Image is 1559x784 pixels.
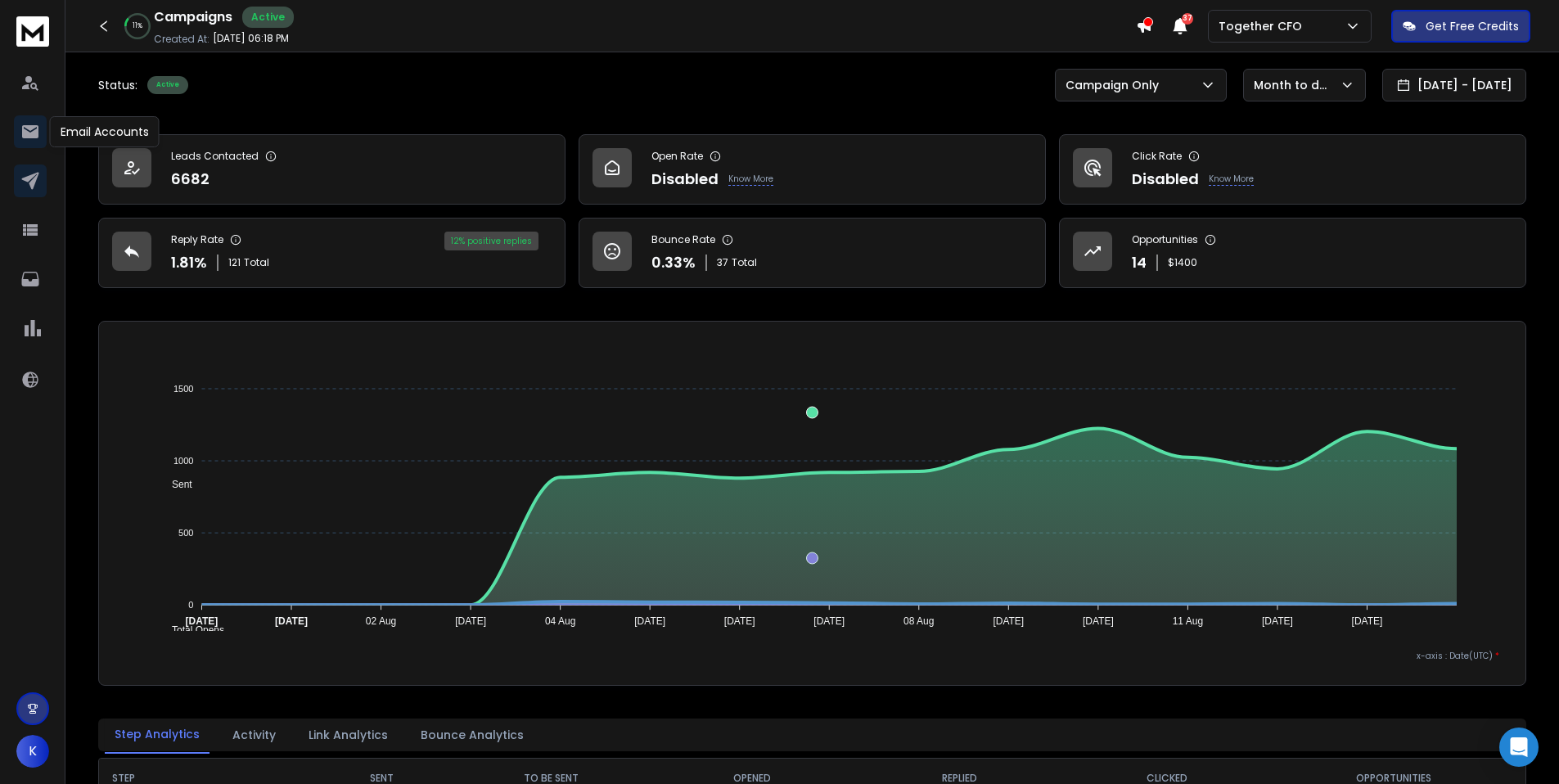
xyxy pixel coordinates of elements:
span: 121 [228,256,241,269]
div: Active [242,7,294,28]
a: Click RateDisabledKnow More [1059,134,1526,205]
tspan: 11 Aug [1173,615,1203,627]
p: Bounce Rate [651,233,715,246]
p: Disabled [1132,168,1199,191]
button: K [16,735,49,768]
tspan: [DATE] [1352,615,1383,627]
tspan: [DATE] [455,615,486,627]
p: Know More [728,173,773,186]
span: 37 [717,256,728,269]
tspan: [DATE] [1083,615,1114,627]
p: $ 1400 [1168,256,1197,269]
div: Email Accounts [50,116,160,147]
a: Reply Rate1.81%121Total12% positive replies [98,218,565,288]
p: 1.81 % [171,251,207,274]
a: Bounce Rate0.33%37Total [579,218,1046,288]
tspan: [DATE] [1262,615,1293,627]
button: [DATE] - [DATE] [1382,69,1526,101]
p: Together CFO [1219,18,1309,34]
p: Disabled [651,168,719,191]
button: Bounce Analytics [411,717,534,753]
span: Sent [160,479,192,490]
a: Leads Contacted6682 [98,134,565,205]
tspan: [DATE] [275,615,308,627]
tspan: 1000 [173,456,193,466]
p: Month to date [1254,77,1340,93]
tspan: 1500 [173,384,193,394]
p: Click Rate [1132,150,1182,163]
tspan: [DATE] [724,615,755,627]
span: Total [732,256,757,269]
h1: Campaigns [154,7,232,27]
p: 11 % [133,21,142,31]
div: Open Intercom Messenger [1499,728,1539,767]
a: Opportunities14$1400 [1059,218,1526,288]
p: Status: [98,77,137,93]
p: Leads Contacted [171,150,259,163]
p: 14 [1132,251,1147,274]
p: Get Free Credits [1426,18,1519,34]
button: Link Analytics [299,717,398,753]
tspan: [DATE] [993,615,1024,627]
tspan: 02 Aug [366,615,396,627]
tspan: [DATE] [813,615,845,627]
a: Open RateDisabledKnow More [579,134,1046,205]
tspan: 08 Aug [903,615,934,627]
div: Active [147,76,188,94]
tspan: 0 [188,600,193,610]
p: Opportunities [1132,233,1198,246]
img: logo [16,16,49,47]
button: Activity [223,717,286,753]
span: 37 [1182,13,1193,25]
p: Created At: [154,33,210,46]
button: Get Free Credits [1391,10,1530,43]
p: x-axis : Date(UTC) [125,650,1499,662]
span: Total [244,256,269,269]
p: 6682 [171,168,210,191]
tspan: 04 Aug [545,615,575,627]
p: [DATE] 06:18 PM [213,32,289,45]
div: 12 % positive replies [444,232,538,250]
tspan: [DATE] [634,615,665,627]
tspan: 500 [178,528,193,538]
span: Total Opens [160,624,224,636]
p: 0.33 % [651,251,696,274]
button: Step Analytics [105,716,210,754]
p: Reply Rate [171,233,223,246]
p: Open Rate [651,150,703,163]
p: Know More [1209,173,1254,186]
tspan: [DATE] [186,615,219,627]
p: Campaign Only [1066,77,1165,93]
